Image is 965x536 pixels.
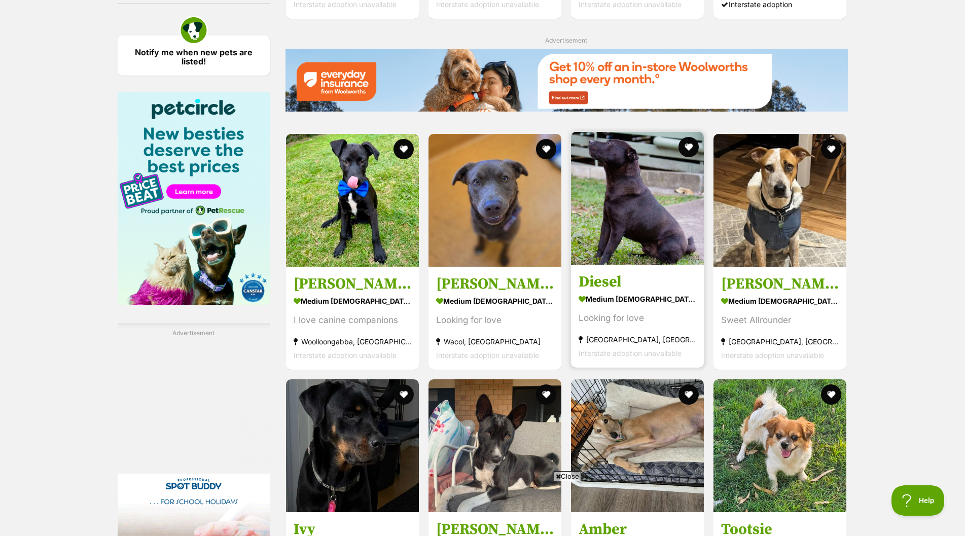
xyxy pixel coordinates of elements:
button: favourite [821,384,842,405]
strong: medium [DEMOGRAPHIC_DATA] Dog [579,292,696,306]
img: Lucy - Kelpie x Labrador Retriever Dog [428,134,561,267]
div: I love canine companions [294,313,411,327]
span: Close [554,471,581,481]
button: favourite [678,137,699,157]
a: [PERSON_NAME] medium [DEMOGRAPHIC_DATA] Dog Looking for love Wacol, [GEOGRAPHIC_DATA] Interstate ... [428,267,561,370]
span: Advertisement [545,37,587,44]
button: favourite [536,384,556,405]
button: favourite [536,139,556,159]
div: Sweet Allrounder [721,313,839,327]
h3: Diesel [579,272,696,292]
a: Notify me when new pets are listed! [118,35,270,76]
h3: [PERSON_NAME] [721,274,839,294]
iframe: Help Scout Beacon - Open [891,485,945,516]
img: Roland - Basenji Dog [428,379,561,512]
img: Diesel - Shar Pei Dog [571,132,704,265]
img: Pet Circle promo banner [118,92,270,305]
iframe: Advertisement [237,485,729,531]
strong: Woolloongabba, [GEOGRAPHIC_DATA] [294,335,411,348]
a: Everyday Insurance promotional banner [285,49,848,113]
img: Amber - Greyhound Dog [571,379,704,512]
strong: medium [DEMOGRAPHIC_DATA] Dog [294,294,411,308]
strong: medium [DEMOGRAPHIC_DATA] Dog [436,294,554,308]
img: Everyday Insurance promotional banner [285,49,848,111]
span: Interstate adoption unavailable [721,351,824,360]
button: favourite [678,384,699,405]
a: [PERSON_NAME] medium [DEMOGRAPHIC_DATA] Dog I love canine companions Woolloongabba, [GEOGRAPHIC_D... [286,267,419,370]
button: favourite [821,139,842,159]
img: Sally - American Staffordshire Terrier x Boxer x Australian Cattle Dog [713,134,846,267]
img: Ivy - Rottweiler Dog [286,379,419,512]
span: Interstate adoption unavailable [294,351,397,360]
strong: medium [DEMOGRAPHIC_DATA] Dog [721,294,839,308]
div: Looking for love [436,313,554,327]
strong: [GEOGRAPHIC_DATA], [GEOGRAPHIC_DATA] [721,335,839,348]
button: favourite [394,139,414,159]
strong: [GEOGRAPHIC_DATA], [GEOGRAPHIC_DATA] [579,333,696,346]
img: Tootsie - Tibetan Terrier Dog [713,379,846,512]
a: [PERSON_NAME] medium [DEMOGRAPHIC_DATA] Dog Sweet Allrounder [GEOGRAPHIC_DATA], [GEOGRAPHIC_DATA]... [713,267,846,370]
h3: [PERSON_NAME] [294,274,411,294]
img: Riddick - Australian Kelpie Dog [286,134,419,267]
span: Interstate adoption unavailable [436,351,539,360]
div: Looking for love [579,311,696,325]
iframe: Advertisement [118,342,270,469]
h3: [PERSON_NAME] [436,274,554,294]
strong: Wacol, [GEOGRAPHIC_DATA] [436,335,554,348]
a: Diesel medium [DEMOGRAPHIC_DATA] Dog Looking for love [GEOGRAPHIC_DATA], [GEOGRAPHIC_DATA] Inters... [571,265,704,368]
button: favourite [394,384,414,405]
span: Interstate adoption unavailable [579,349,682,358]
